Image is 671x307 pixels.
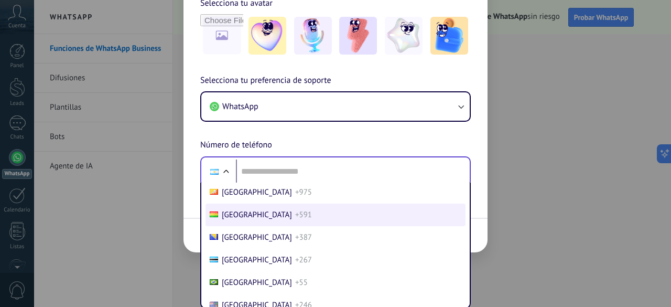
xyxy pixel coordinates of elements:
[200,139,272,152] span: Número de teléfono
[248,17,286,55] img: -1.jpeg
[200,74,331,88] span: Selecciona tu preferencia de soporte
[222,101,258,112] span: WhatsApp
[339,17,377,55] img: -3.jpeg
[295,187,312,197] span: +975
[222,187,292,197] span: [GEOGRAPHIC_DATA]
[204,161,224,183] div: Argentina: + 54
[430,17,468,55] img: -5.jpeg
[294,17,332,55] img: -2.jpeg
[222,210,292,220] span: [GEOGRAPHIC_DATA]
[222,278,292,288] span: [GEOGRAPHIC_DATA]
[295,232,312,242] span: +387
[295,210,312,220] span: +591
[201,92,470,121] button: WhatsApp
[295,278,308,288] span: +55
[222,255,292,265] span: [GEOGRAPHIC_DATA]
[222,232,292,242] span: [GEOGRAPHIC_DATA]
[385,17,423,55] img: -4.jpeg
[295,255,312,265] span: +267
